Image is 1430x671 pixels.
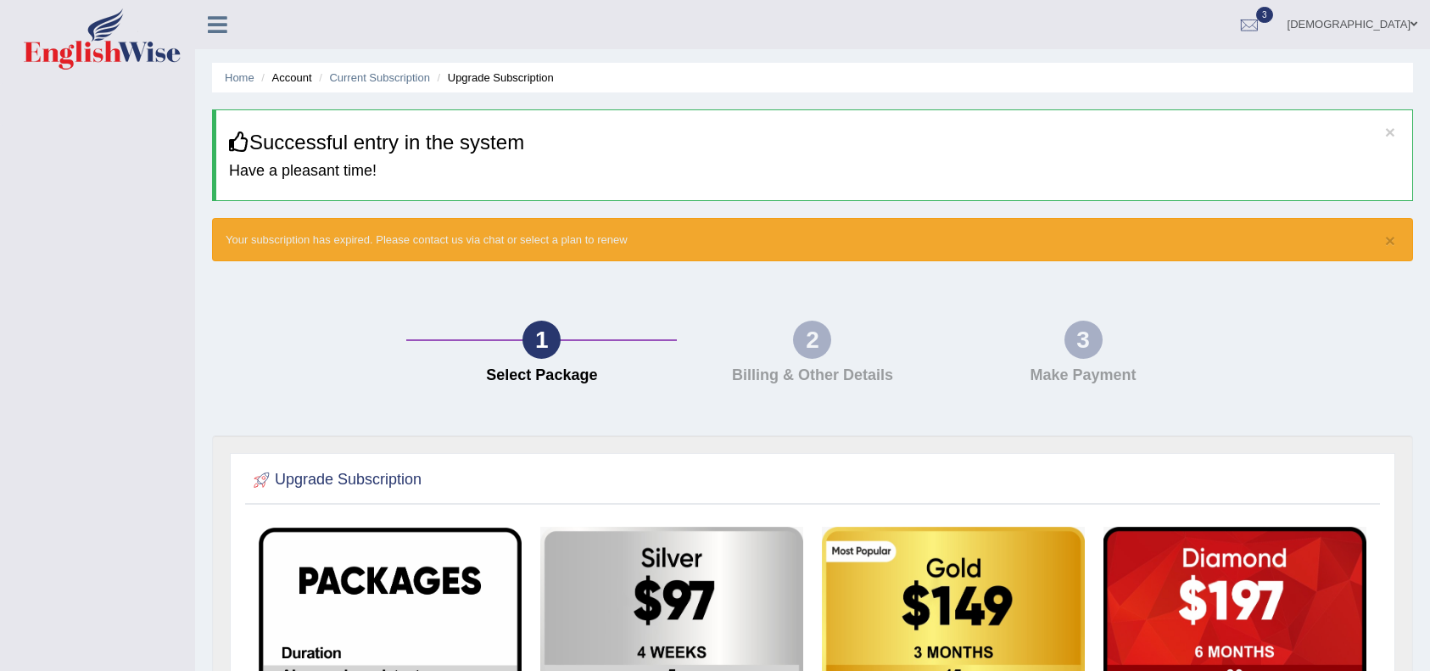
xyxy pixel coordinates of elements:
a: Home [225,71,254,84]
li: Account [257,70,311,86]
div: 3 [1064,321,1103,359]
h4: Billing & Other Details [685,367,939,384]
li: Upgrade Subscription [433,70,554,86]
h4: Make Payment [957,367,1210,384]
div: 2 [793,321,831,359]
a: Current Subscription [329,71,430,84]
h3: Successful entry in the system [229,131,1399,154]
h4: Have a pleasant time! [229,163,1399,180]
span: 3 [1256,7,1273,23]
button: × [1385,232,1395,249]
h4: Select Package [415,367,668,384]
h2: Upgrade Subscription [249,467,422,493]
div: 1 [522,321,561,359]
button: × [1385,123,1395,141]
div: Your subscription has expired. Please contact us via chat or select a plan to renew [212,218,1413,261]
